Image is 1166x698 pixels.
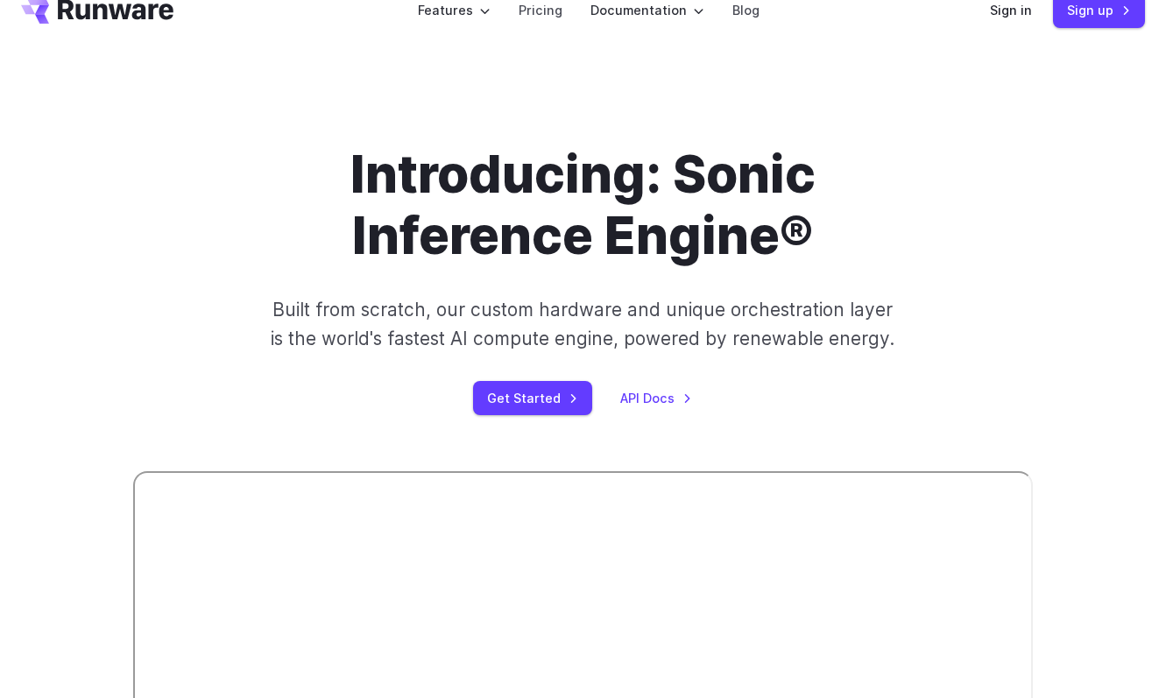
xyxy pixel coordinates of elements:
h1: Introducing: Sonic Inference Engine® [133,144,1032,267]
a: Get Started [473,381,592,415]
a: API Docs [620,388,692,408]
p: Built from scratch, our custom hardware and unique orchestration layer is the world's fastest AI ... [268,295,897,354]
